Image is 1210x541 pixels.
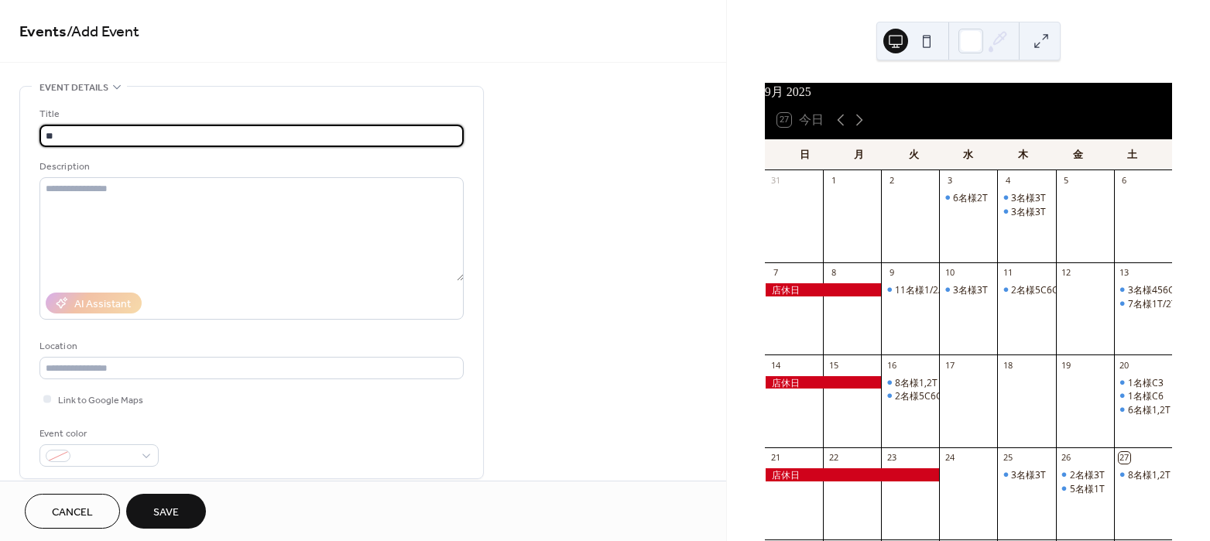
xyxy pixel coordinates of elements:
div: 12 [1061,267,1072,279]
div: 6名様2T [939,191,997,204]
div: 3名様3T [1011,205,1046,218]
div: 水 [941,139,996,170]
div: 1名様C3 [1128,376,1164,389]
div: 2名様5C6C [881,389,939,402]
div: Title [39,106,461,122]
div: 5名様1T [1056,482,1114,495]
span: Save [153,505,179,521]
div: 15 [828,359,839,371]
div: 1名様C6 [1114,389,1172,402]
div: 2名様5C6C [1011,283,1058,296]
div: 3名様456C [1114,283,1172,296]
div: 8名様1,2T [1128,468,1171,481]
div: 店休日 [765,376,881,389]
button: Cancel [25,494,120,529]
div: 2名様5C6C [895,389,942,402]
div: 8名様1,2T [1114,468,1172,481]
div: 日 [777,139,832,170]
span: Link to Google Maps [58,392,143,409]
div: 8名様1,2T [895,376,937,389]
div: 金 [1051,139,1105,170]
div: 26 [1061,452,1072,464]
div: 7名様1T/2T [1128,297,1177,310]
div: 14 [770,359,781,371]
div: 1名様C3 [1114,376,1172,389]
div: 3名様3T [997,468,1055,481]
div: 10 [944,267,955,279]
div: 21 [770,452,781,464]
div: 11名様1/2/3T [895,283,952,296]
div: 3名様3T [1011,468,1046,481]
div: 4 [1002,175,1013,187]
div: 27 [1119,452,1130,464]
span: / Add Event [67,17,139,47]
div: 6名様1,2T [1128,403,1171,416]
div: 3名様3T [1011,191,1046,204]
div: 店休日 [765,283,881,296]
div: 8 [828,267,839,279]
div: 1名様C6 [1128,389,1164,402]
a: Events [19,17,67,47]
div: 9 [886,267,897,279]
div: 7名様1T/2T [1114,297,1172,310]
div: 3名様3T [953,283,988,296]
div: 2名様3T [1070,468,1105,481]
div: 3名様3T [939,283,997,296]
div: 火 [886,139,941,170]
div: 7 [770,267,781,279]
div: 月 [831,139,886,170]
div: Location [39,338,461,354]
span: Cancel [52,505,93,521]
div: 店休日 [765,468,939,481]
div: Description [39,159,461,175]
div: 1 [828,175,839,187]
div: 6 [1119,175,1130,187]
div: 31 [770,175,781,187]
div: 25 [1002,452,1013,464]
div: 16 [886,359,897,371]
div: 9月 2025 [765,83,1172,101]
div: 3名様456C [1128,283,1174,296]
div: 2 [886,175,897,187]
div: 20 [1119,359,1130,371]
div: 土 [1105,139,1160,170]
div: 3名様3T [997,205,1055,218]
div: 13 [1119,267,1130,279]
div: 6名様1,2T [1114,403,1172,416]
div: 8名様1,2T [881,376,939,389]
div: 木 [996,139,1051,170]
div: 22 [828,452,839,464]
div: 5名様1T [1070,482,1105,495]
div: 11 [1002,267,1013,279]
div: 2名様5C6C [997,283,1055,296]
span: Event details [39,80,108,96]
div: 19 [1061,359,1072,371]
div: 3名様3T [997,191,1055,204]
div: 23 [886,452,897,464]
div: 6名様2T [953,191,988,204]
div: 3 [944,175,955,187]
div: 5 [1061,175,1072,187]
div: 18 [1002,359,1013,371]
div: 24 [944,452,955,464]
div: 2名様3T [1056,468,1114,481]
div: 11名様1/2/3T [881,283,939,296]
div: 17 [944,359,955,371]
button: Save [126,494,206,529]
div: Event color [39,426,156,442]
